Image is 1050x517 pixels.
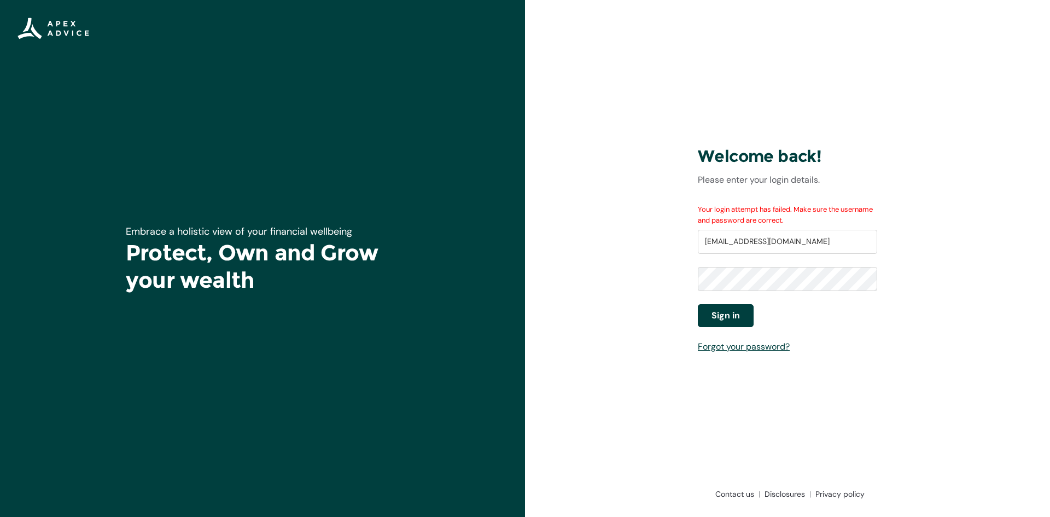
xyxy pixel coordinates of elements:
a: Forgot your password? [698,341,790,352]
a: Disclosures [760,489,811,499]
img: Apex Advice Group [17,18,89,39]
div: Your login attempt has failed. Make sure the username and password are correct. [698,204,877,225]
p: Please enter your login details. [698,173,877,187]
h1: Protect, Own and Grow your wealth [126,239,399,294]
button: Sign in [698,304,754,327]
h3: Welcome back! [698,146,877,167]
a: Privacy policy [811,489,865,499]
span: Sign in [711,309,740,322]
span: Embrace a holistic view of your financial wellbeing [126,225,352,238]
input: Username [698,230,877,254]
a: Contact us [711,489,760,499]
